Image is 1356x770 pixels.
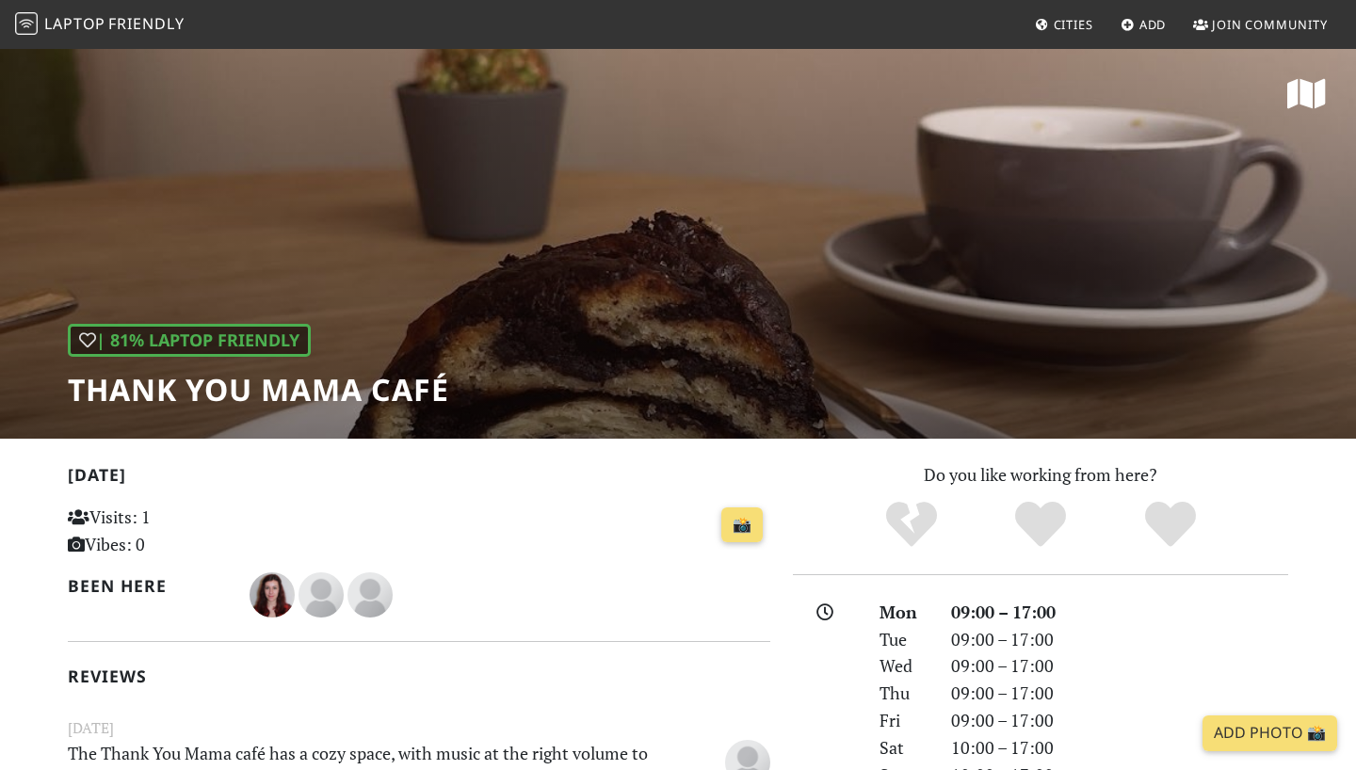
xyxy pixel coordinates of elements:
[68,465,770,492] h2: [DATE]
[1054,16,1093,33] span: Cities
[1113,8,1174,41] a: Add
[44,13,105,34] span: Laptop
[68,576,227,596] h2: Been here
[793,461,1288,489] p: Do you like working from here?
[940,707,1299,734] div: 09:00 – 17:00
[15,8,185,41] a: LaptopFriendly LaptopFriendly
[299,572,344,618] img: blank-535327c66bd565773addf3077783bbfce4b00ec00e9fd257753287c682c7fa38.png
[721,507,763,543] a: 📸
[15,12,38,35] img: LaptopFriendly
[68,504,287,558] p: Visits: 1 Vibes: 0
[940,626,1299,653] div: 09:00 – 17:00
[940,652,1299,680] div: 09:00 – 17:00
[56,716,782,740] small: [DATE]
[68,372,449,408] h1: Thank You Mama Café
[868,734,940,762] div: Sat
[1203,715,1337,751] a: Add Photo 📸
[1186,8,1335,41] a: Join Community
[976,499,1106,551] div: Yes
[68,666,770,686] h2: Reviews
[847,499,977,551] div: No
[940,680,1299,707] div: 09:00 – 17:00
[868,626,940,653] div: Tue
[1027,8,1101,41] a: Cities
[1106,499,1235,551] div: Definitely!
[868,707,940,734] div: Fri
[868,680,940,707] div: Thu
[940,734,1299,762] div: 10:00 – 17:00
[868,652,940,680] div: Wed
[347,582,393,604] span: Max Johansson
[108,13,184,34] span: Friendly
[868,599,940,626] div: Mon
[299,582,347,604] span: Nikolas Brandão
[68,324,311,357] div: | 81% Laptop Friendly
[250,582,299,604] span: Ana Venâncio
[250,572,295,618] img: 5800-ana.jpg
[1212,16,1328,33] span: Join Community
[1139,16,1167,33] span: Add
[347,572,393,618] img: blank-535327c66bd565773addf3077783bbfce4b00ec00e9fd257753287c682c7fa38.png
[940,599,1299,626] div: 09:00 – 17:00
